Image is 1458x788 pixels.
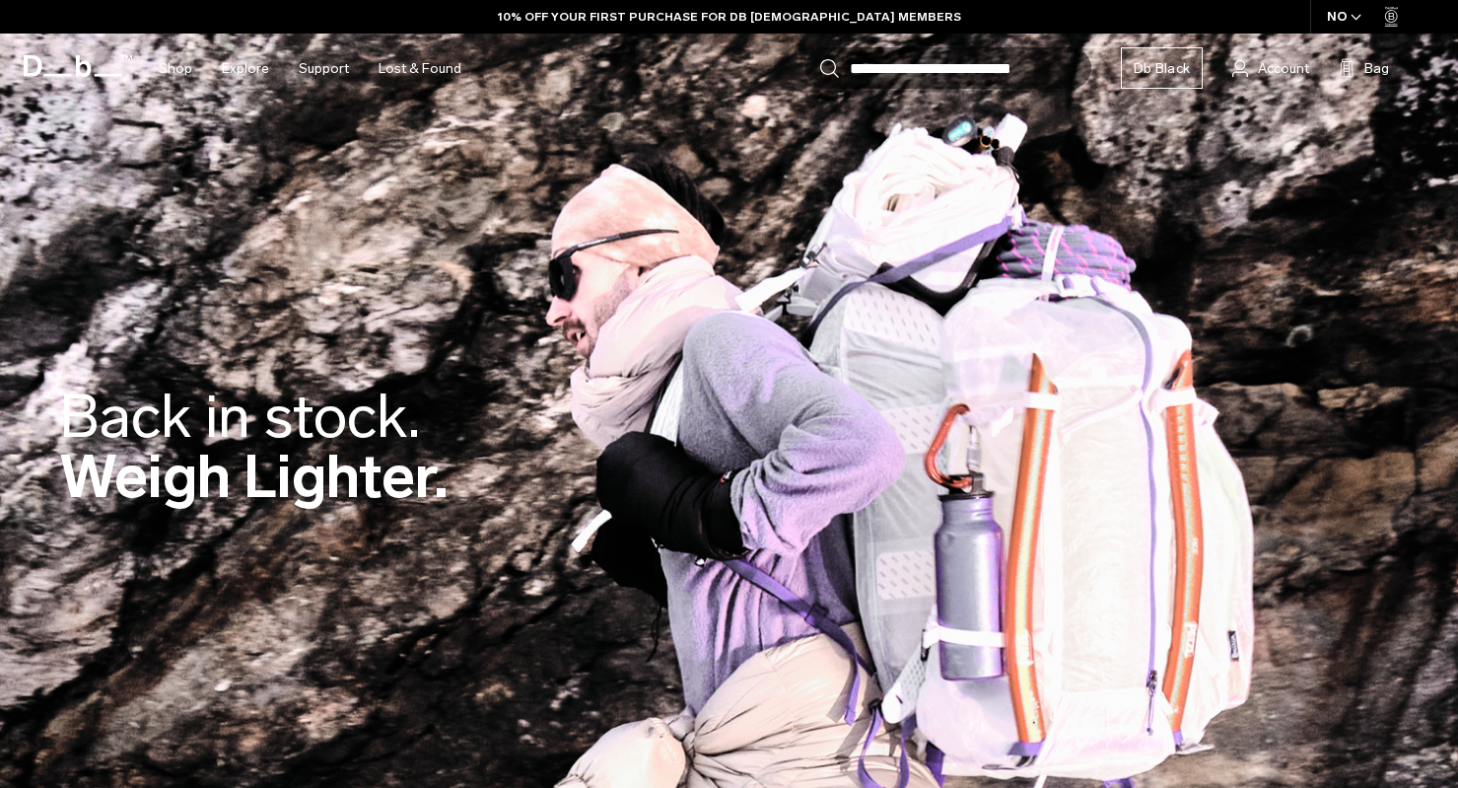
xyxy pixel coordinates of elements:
[1364,58,1389,79] span: Bag
[498,8,961,26] a: 10% OFF YOUR FIRST PURCHASE FOR DB [DEMOGRAPHIC_DATA] MEMBERS
[1121,47,1203,89] a: Db Black
[159,34,192,104] a: Shop
[1232,56,1309,80] a: Account
[144,34,476,104] nav: Main Navigation
[59,387,449,507] h2: Weigh Lighter.
[1339,56,1389,80] button: Bag
[1258,58,1309,79] span: Account
[222,34,269,104] a: Explore
[59,381,420,453] span: Back in stock.
[379,34,461,104] a: Lost & Found
[299,34,349,104] a: Support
